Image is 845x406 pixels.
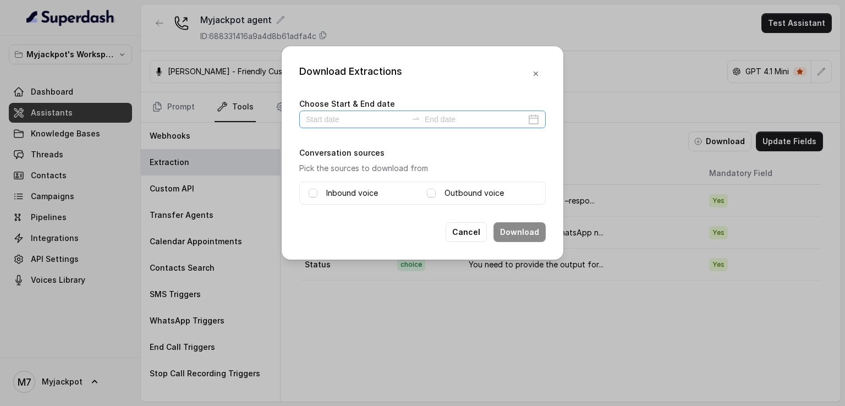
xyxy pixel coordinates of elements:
[299,162,546,175] p: Pick the sources to download from
[411,114,420,123] span: swap-right
[299,99,395,108] label: Choose Start & End date
[306,113,407,125] input: Start date
[493,222,546,242] button: Download
[326,186,378,200] label: Inbound voice
[445,186,504,200] label: Outbound voice
[299,64,402,84] div: Download Extractions
[299,148,385,157] label: Conversation sources
[425,113,526,125] input: End date
[446,222,487,242] button: Cancel
[411,114,420,123] span: to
